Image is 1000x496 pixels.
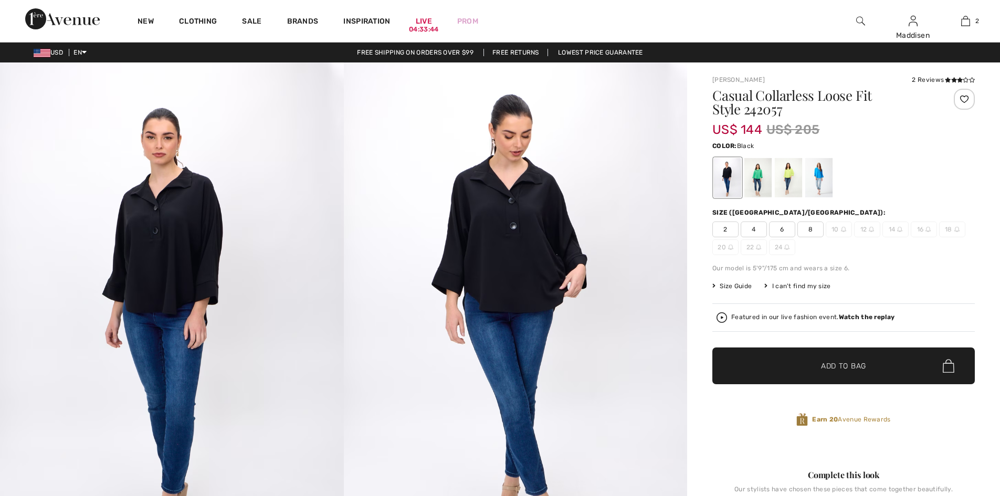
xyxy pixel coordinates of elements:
img: ring-m.svg [925,227,931,232]
span: 6 [769,221,795,237]
img: My Info [909,15,918,27]
img: search the website [856,15,865,27]
a: 2 [940,15,991,27]
a: Lowest Price Guarantee [550,49,651,56]
span: Color: [712,142,737,150]
span: 12 [854,221,880,237]
img: ring-m.svg [784,245,790,250]
span: 14 [882,221,909,237]
img: ring-m.svg [841,227,846,232]
span: 10 [826,221,852,237]
img: ring-m.svg [756,245,761,250]
span: Inspiration [343,17,390,28]
div: Island green [744,158,772,197]
span: Size Guide [712,281,752,291]
div: French blue [805,158,833,197]
span: US$ 144 [712,112,762,137]
a: Sign In [909,16,918,26]
strong: Watch the replay [839,313,895,321]
a: Free shipping on orders over $99 [349,49,482,56]
span: EN [73,49,87,56]
span: 2 [975,16,979,26]
span: 18 [939,221,965,237]
span: Add to Bag [821,361,866,372]
span: 22 [741,239,767,255]
a: Clothing [179,17,217,28]
h1: Casual Collarless Loose Fit Style 242057 [712,89,931,116]
span: US$ 205 [766,120,819,139]
span: 20 [712,239,739,255]
img: ring-m.svg [869,227,874,232]
img: Watch the replay [717,312,727,323]
div: Featured in our live fashion event. [731,314,894,321]
span: Black [737,142,754,150]
a: Sale [242,17,261,28]
img: ring-m.svg [897,227,902,232]
img: Avenue Rewards [796,413,808,427]
a: Brands [287,17,319,28]
img: Bag.svg [943,359,954,373]
a: New [138,17,154,28]
span: 2 [712,221,739,237]
span: 24 [769,239,795,255]
div: Size ([GEOGRAPHIC_DATA]/[GEOGRAPHIC_DATA]): [712,208,888,217]
img: 1ère Avenue [25,8,100,29]
span: 16 [911,221,937,237]
div: Black [714,158,741,197]
img: ring-m.svg [954,227,960,232]
div: Maddisen [887,30,939,41]
div: I can't find my size [764,281,830,291]
strong: Earn 20 [812,416,838,423]
div: Key lime [775,158,802,197]
span: 4 [741,221,767,237]
div: 2 Reviews [912,75,975,85]
span: Avenue Rewards [812,415,890,424]
img: ring-m.svg [728,245,733,250]
button: Add to Bag [712,347,975,384]
div: Our model is 5'9"/175 cm and wears a size 6. [712,263,975,273]
span: 8 [797,221,824,237]
a: [PERSON_NAME] [712,76,765,83]
span: USD [34,49,67,56]
img: US Dollar [34,49,50,57]
img: My Bag [961,15,970,27]
div: 04:33:44 [409,25,438,35]
div: Complete this look [712,469,975,481]
a: Free Returns [483,49,548,56]
a: Live04:33:44 [416,16,432,27]
a: Prom [457,16,478,27]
